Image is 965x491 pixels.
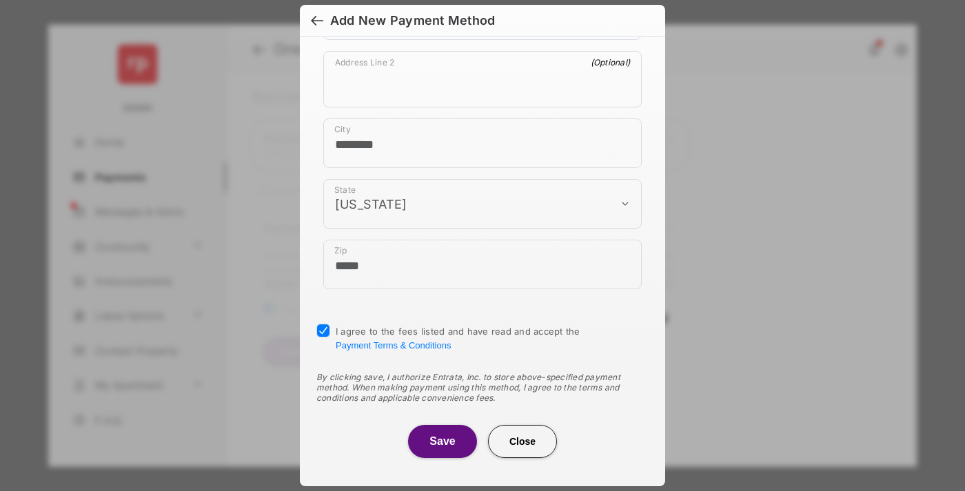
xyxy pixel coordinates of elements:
span: I agree to the fees listed and have read and accept the [336,326,580,351]
div: By clicking save, I authorize Entrata, Inc. to store above-specified payment method. When making ... [316,372,649,403]
div: payment_method_screening[postal_addresses][locality] [323,118,642,168]
div: payment_method_screening[postal_addresses][addressLine2] [323,51,642,107]
button: Close [488,425,557,458]
div: Add New Payment Method [330,13,495,28]
div: payment_method_screening[postal_addresses][administrativeArea] [323,179,642,229]
div: payment_method_screening[postal_addresses][postalCode] [323,240,642,289]
button: Save [408,425,477,458]
button: I agree to the fees listed and have read and accept the [336,340,451,351]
